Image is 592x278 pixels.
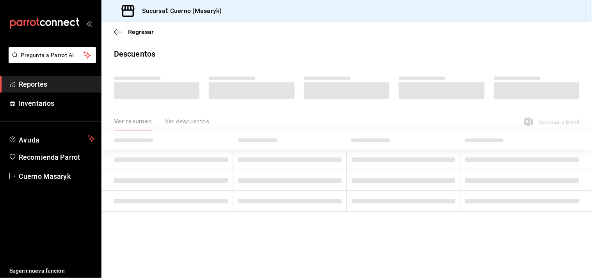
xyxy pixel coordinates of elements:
h3: Sucursal: Cuerno (Masaryk) [136,6,222,16]
span: Regresar [128,28,154,36]
span: Cuerno Masaryk [19,171,95,182]
span: Reportes [19,79,95,89]
div: Descuentos [114,48,155,60]
span: Pregunta a Parrot AI [21,51,84,59]
span: Inventarios [19,98,95,109]
span: Recomienda Parrot [19,152,95,162]
button: Pregunta a Parrot AI [9,47,96,63]
div: navigation tabs [114,118,209,131]
span: Ayuda [19,134,85,143]
button: open_drawer_menu [86,20,92,27]
button: Regresar [114,28,154,36]
a: Pregunta a Parrot AI [5,57,96,65]
span: Sugerir nueva función [9,267,95,275]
